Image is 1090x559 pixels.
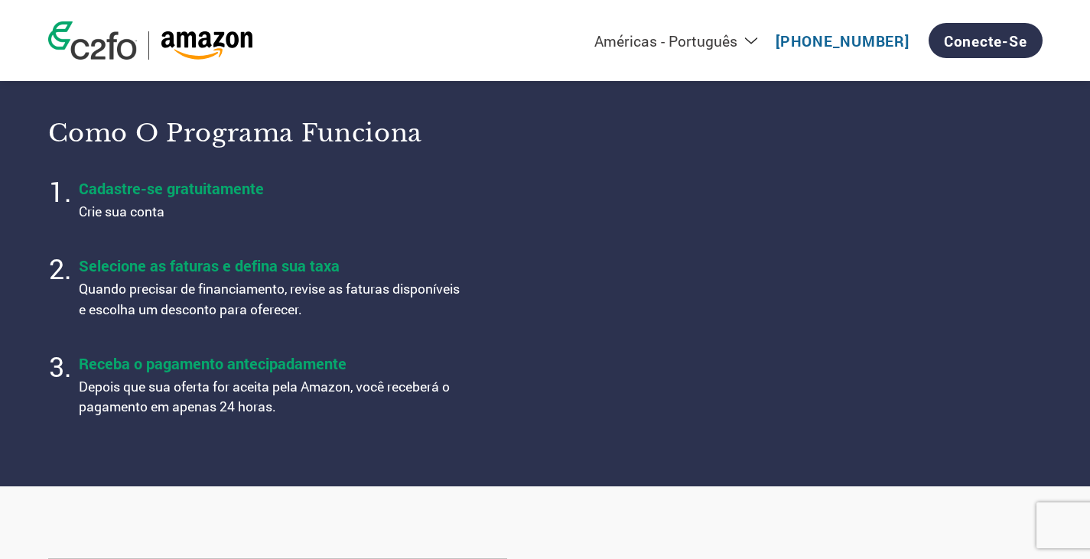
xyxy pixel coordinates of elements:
[79,203,164,220] font: Crie sua conta
[929,23,1043,58] a: Conecte-se
[161,31,253,60] img: Amazon
[79,255,340,275] font: Selecione as faturas e defina sua taxa
[79,353,347,373] font: Receba o pagamento antecipadamente
[776,31,909,50] a: [PHONE_NUMBER]
[48,21,137,60] img: logotipo c2fo
[48,118,422,148] font: Como o programa funciona
[79,280,460,317] font: Quando precisar de financiamento, revise as faturas disponíveis e escolha um desconto para oferecer.
[79,378,450,415] font: Depois que sua oferta for aceita pela Amazon, você receberá o pagamento em apenas 24 horas.
[79,178,264,198] font: Cadastre-se gratuitamente
[944,31,1027,50] font: Conecte-se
